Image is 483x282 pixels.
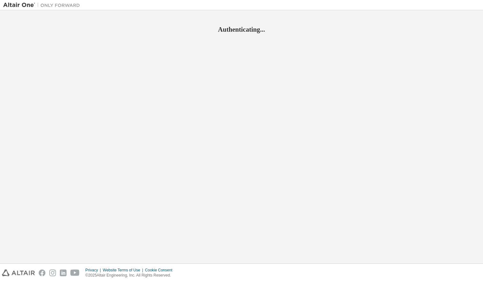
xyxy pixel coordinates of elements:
[85,268,103,273] div: Privacy
[70,270,80,276] img: youtube.svg
[39,270,45,276] img: facebook.svg
[3,25,480,34] h2: Authenticating...
[103,268,145,273] div: Website Terms of Use
[2,270,35,276] img: altair_logo.svg
[145,268,176,273] div: Cookie Consent
[60,270,67,276] img: linkedin.svg
[85,273,176,278] p: © 2025 Altair Engineering, Inc. All Rights Reserved.
[49,270,56,276] img: instagram.svg
[3,2,83,8] img: Altair One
